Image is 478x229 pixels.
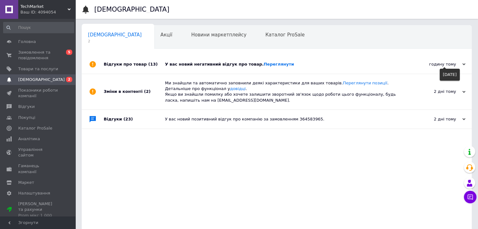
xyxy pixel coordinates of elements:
[18,88,58,99] span: Показники роботи компанії
[18,104,35,109] span: Відгуки
[18,115,35,120] span: Покупці
[88,39,142,44] span: 2
[104,110,165,129] div: Відгуки
[124,117,133,121] span: (23)
[403,116,465,122] div: 2 дні тому
[144,89,151,94] span: (2)
[18,147,58,158] span: Управління сайтом
[403,89,465,94] div: 2 дні тому
[66,50,72,55] span: 5
[88,32,142,38] span: [DEMOGRAPHIC_DATA]
[3,22,74,33] input: Пошук
[18,201,58,218] span: [PERSON_NAME] та рахунки
[18,213,58,218] div: Prom мікс 1 000
[148,62,158,67] span: (13)
[403,61,465,67] div: годину тому
[18,180,34,185] span: Маркет
[265,32,305,38] span: Каталог ProSale
[66,77,72,82] span: 2
[18,77,65,83] span: [DEMOGRAPHIC_DATA]
[343,81,387,85] a: Переглянути позиції
[20,9,75,15] div: Ваш ID: 4094054
[18,190,50,196] span: Налаштування
[94,6,169,13] h1: [DEMOGRAPHIC_DATA]
[165,116,403,122] div: У вас новий позитивний відгук про компанію за замовленням 364583965.
[18,163,58,174] span: Гаманець компанії
[165,80,403,103] div: Ми знайшли та автоматично заповнили деякі характеристики для ваших товарів. . Детальніше про функ...
[230,86,246,91] a: довідці
[104,74,165,109] div: Зміни в контенті
[264,62,294,67] a: Переглянути
[104,55,165,74] div: Відгуки про товар
[18,39,36,45] span: Головна
[18,66,58,72] span: Товари та послуги
[161,32,173,38] span: Акції
[20,4,68,9] span: TechMarket
[18,125,52,131] span: Каталог ProSale
[18,50,58,61] span: Замовлення та повідомлення
[464,191,476,203] button: Чат з покупцем
[440,69,460,81] div: [DATE]
[18,136,40,142] span: Аналітика
[165,61,403,67] div: У вас новий негативний відгук про товар.
[191,32,246,38] span: Новини маркетплейсу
